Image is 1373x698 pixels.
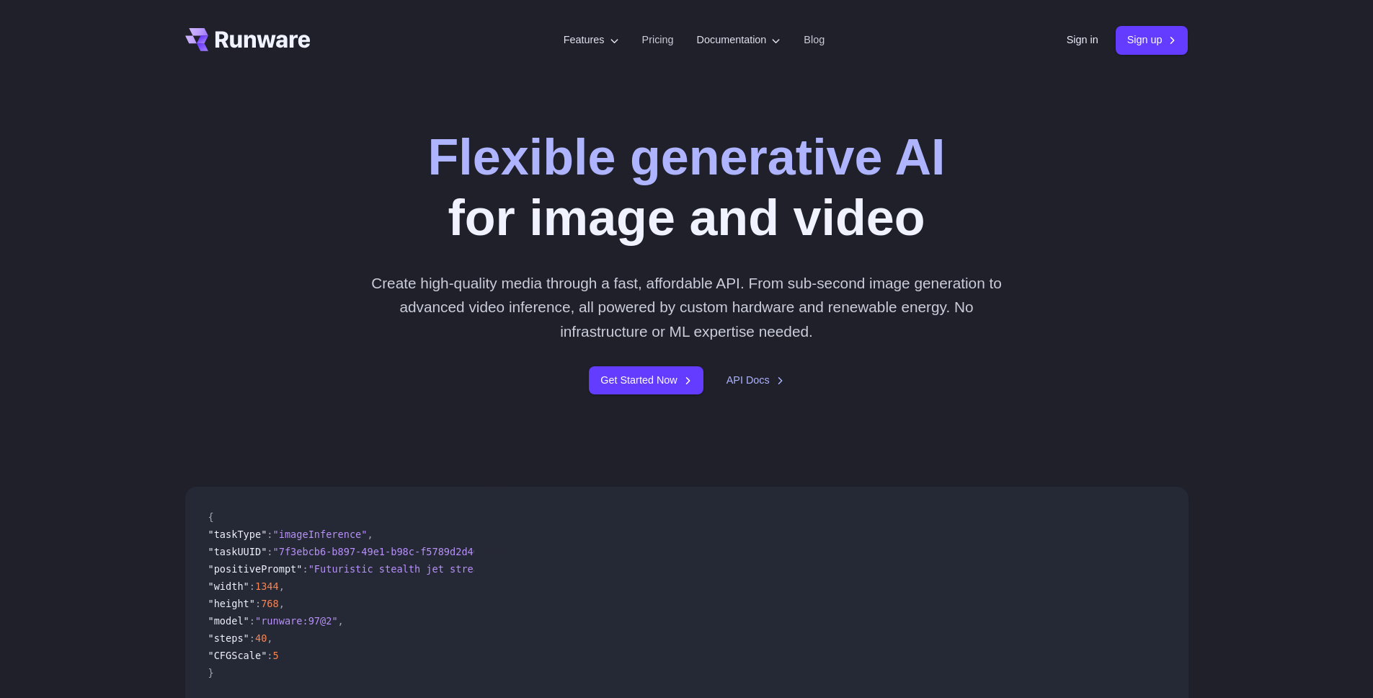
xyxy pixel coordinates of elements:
[273,529,368,540] span: "imageInference"
[804,32,825,48] a: Blog
[267,529,272,540] span: :
[365,271,1008,343] p: Create high-quality media through a fast, affordable API. From sub-second image generation to adv...
[273,650,279,661] span: 5
[338,615,344,627] span: ,
[255,615,338,627] span: "runware:97@2"
[208,615,249,627] span: "model"
[1116,26,1188,54] a: Sign up
[302,563,308,575] span: :
[273,546,497,557] span: "7f3ebcb6-b897-49e1-b98c-f5789d2d40d7"
[255,598,261,609] span: :
[279,598,285,609] span: ,
[427,129,945,185] strong: Flexible generative AI
[208,563,303,575] span: "positivePrompt"
[255,580,279,592] span: 1344
[208,580,249,592] span: "width"
[208,667,214,679] span: }
[208,632,249,644] span: "steps"
[261,598,279,609] span: 768
[208,529,267,540] span: "taskType"
[208,598,255,609] span: "height"
[208,546,267,557] span: "taskUUID"
[249,632,255,644] span: :
[727,372,784,389] a: API Docs
[185,28,311,51] a: Go to /
[267,650,272,661] span: :
[267,632,272,644] span: ,
[1067,32,1098,48] a: Sign in
[642,32,674,48] a: Pricing
[267,546,272,557] span: :
[427,127,945,248] h1: for image and video
[697,32,781,48] label: Documentation
[249,580,255,592] span: :
[208,650,267,661] span: "CFGScale"
[249,615,255,627] span: :
[279,580,285,592] span: ,
[367,529,373,540] span: ,
[255,632,267,644] span: 40
[564,32,619,48] label: Features
[208,511,214,523] span: {
[589,366,703,394] a: Get Started Now
[308,563,845,575] span: "Futuristic stealth jet streaking through a neon-lit cityscape with glowing purple exhaust"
